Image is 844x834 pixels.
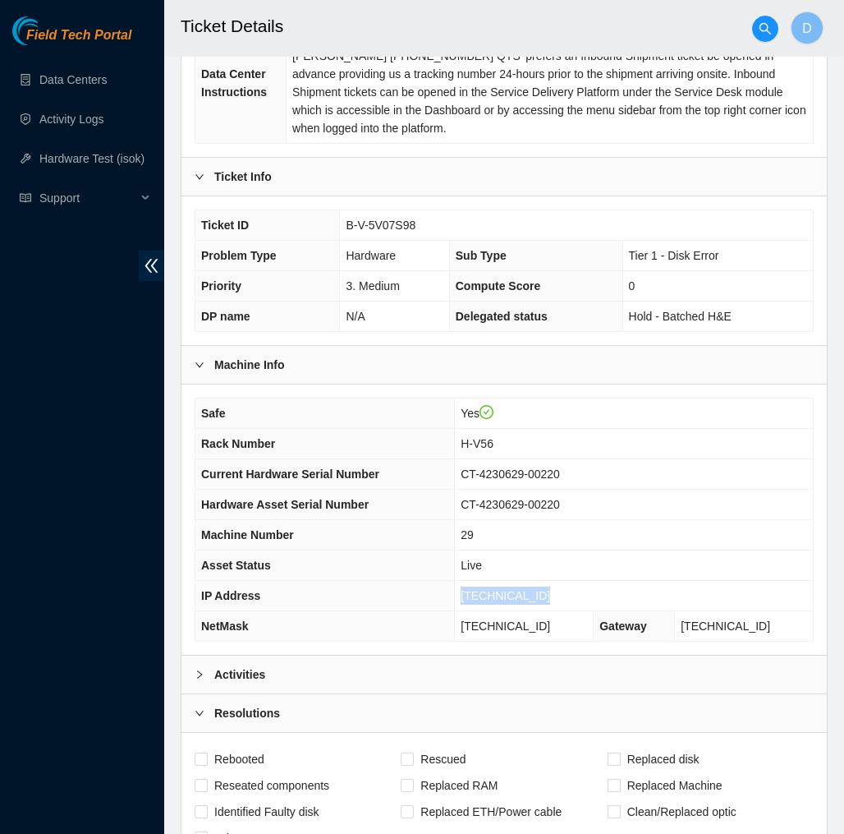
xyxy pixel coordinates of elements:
span: check-circle [479,405,494,420]
span: Hardware [346,249,396,262]
button: search [752,16,778,42]
span: Clean/Replaced optic [621,799,743,825]
a: Akamai TechnologiesField Tech Portal [12,30,131,51]
span: 0 [629,279,635,293]
img: Akamai Technologies [12,16,83,45]
span: Hardware Asset Serial Number [201,498,369,511]
div: Resolutions [181,694,827,732]
a: Activity Logs [39,113,104,126]
span: [TECHNICAL_ID] [681,620,770,633]
span: Identified Faulty disk [208,799,326,825]
b: Ticket Info [214,168,272,186]
span: Ticket ID [201,219,249,232]
span: Current Hardware Serial Number [201,468,379,481]
span: Support [39,182,136,214]
span: read [20,192,31,204]
span: 3. Medium [346,279,399,293]
span: 29 [461,528,474,541]
div: Ticket Info [181,158,827,196]
span: Sub Type [456,249,507,262]
span: D [802,18,812,39]
span: Replaced Machine [621,772,729,799]
span: Gateway [599,620,647,633]
span: Asset Status [201,559,271,572]
div: Machine Info [181,346,827,384]
span: Rack Number [201,437,275,450]
span: N/A [346,310,365,323]
span: Tier 1 - Disk Error [629,249,719,262]
span: Replaced ETH/Power cable [414,799,568,825]
a: Hardware Test (isok) [39,152,144,165]
span: double-left [139,251,164,281]
span: Delegated status [456,310,548,323]
span: CT-4230629-00220 [461,468,560,481]
b: Activities [214,666,265,684]
span: Reseated components [208,772,336,799]
span: [TECHNICAL_ID] [461,620,550,633]
div: Activities [181,656,827,693]
span: Rebooted [208,746,271,772]
span: [TECHNICAL_ID] [461,589,550,602]
span: right [195,360,204,370]
span: DP name [201,310,250,323]
span: Replaced disk [621,746,706,772]
span: Safe [201,407,226,420]
span: search [753,22,777,35]
button: D [791,12,823,44]
b: Resolutions [214,704,280,722]
span: Yes [461,407,493,420]
span: right [195,172,204,182]
span: Live [461,559,482,572]
span: Field Tech Portal [26,28,131,44]
span: Problem Type [201,249,277,262]
span: B-V-5V07S98 [346,219,415,232]
span: Rescued [414,746,472,772]
span: right [195,670,204,680]
span: Compute Score [456,279,540,293]
a: Data Centers [39,73,107,86]
span: Priority [201,279,241,293]
b: Machine Info [214,356,285,374]
span: CT-4230629-00220 [461,498,560,511]
span: right [195,708,204,718]
span: IP Address [201,589,260,602]
span: NetMask [201,620,249,633]
span: Hold - Batched H&E [629,310,732,323]
span: H-V56 [461,437,493,450]
span: Replaced RAM [414,772,504,799]
span: Machine Number [201,528,294,541]
span: Data Center Instructions [201,67,267,99]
